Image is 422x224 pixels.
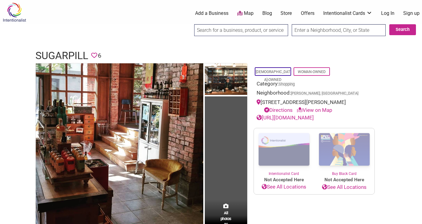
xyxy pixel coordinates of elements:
a: Intentionalist Cards [323,10,372,17]
a: Add a Business [195,10,228,17]
div: Category: [257,80,372,89]
img: Intentionalist Card [254,128,314,171]
button: Search [389,24,416,35]
a: Blog [262,10,272,17]
a: [URL][DOMAIN_NAME] [257,115,314,121]
div: Neighborhood: [257,89,372,99]
a: Intentionalist Card [254,128,314,176]
span: [PERSON_NAME], [GEOGRAPHIC_DATA] [291,92,358,95]
span: Not Accepted Here [254,176,314,183]
span: Not Accepted Here [314,176,374,183]
img: Buy Black Card [314,128,374,171]
div: [STREET_ADDRESS][PERSON_NAME] [257,99,372,114]
a: Log In [381,10,394,17]
a: View on Map [297,107,332,113]
a: See All Locations [314,183,374,191]
a: Shopping [279,82,295,86]
a: Woman-Owned [298,70,326,74]
h1: SugarPill [35,48,88,63]
span: 6 [98,51,101,60]
a: Offers [301,10,314,17]
a: Buy Black Card [314,128,374,177]
input: Enter a Neighborhood, City, or State [292,24,386,36]
a: [DEMOGRAPHIC_DATA]-Owned [256,70,290,82]
a: Directions [264,107,293,113]
input: Search for a business, product, or service [194,24,288,36]
a: Store [281,10,292,17]
a: See All Locations [254,183,314,191]
a: Sign up [403,10,420,17]
a: Map [237,10,254,17]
